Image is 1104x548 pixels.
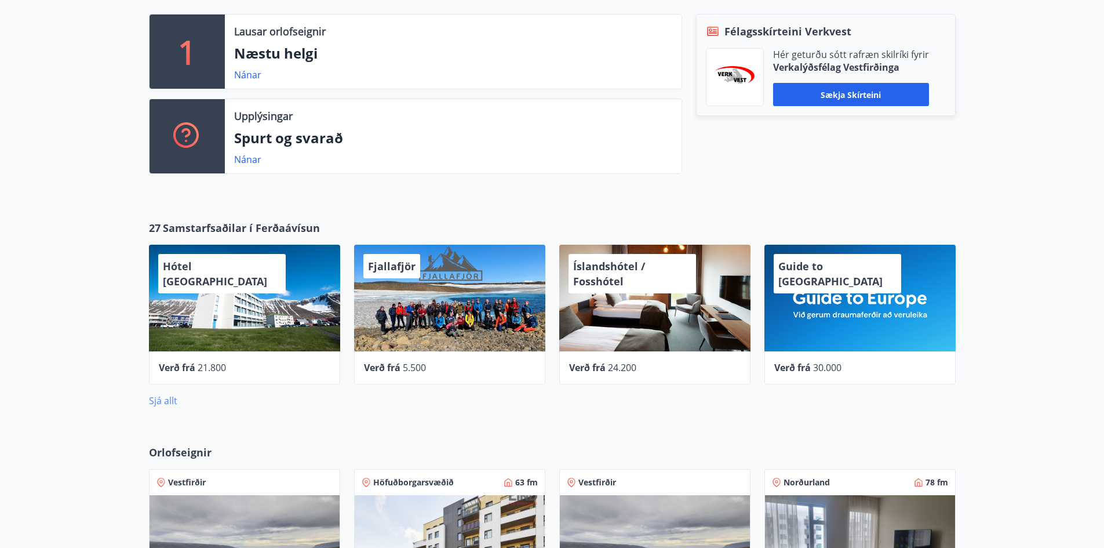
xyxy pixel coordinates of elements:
[149,220,161,235] span: 27
[364,361,400,374] span: Verð frá
[368,259,416,273] span: Fjallafjör
[778,259,883,288] span: Guide to [GEOGRAPHIC_DATA]
[578,477,616,488] span: Vestfirðir
[234,43,672,63] p: Næstu helgi
[515,477,538,488] span: 63 fm
[608,361,636,374] span: 24.200
[234,128,672,148] p: Spurt og svarað
[234,24,326,39] p: Lausar orlofseignir
[178,30,196,74] p: 1
[163,259,267,288] span: Hótel [GEOGRAPHIC_DATA]
[234,108,293,124] p: Upplýsingar
[159,361,195,374] span: Verð frá
[569,361,606,374] span: Verð frá
[373,477,454,488] span: Höfuðborgarsvæðið
[774,361,811,374] span: Verð frá
[773,48,929,61] p: Hér geturðu sótt rafræn skilríki fyrir
[715,66,755,89] img: jihgzMk4dcgjRAW2aMgpbAqQEG7LZi0j9dOLAUvz.png
[773,83,929,106] button: Sækja skírteini
[234,153,261,166] a: Nánar
[149,394,177,407] a: Sjá allt
[784,477,830,488] span: Norðurland
[198,361,226,374] span: 21.800
[813,361,841,374] span: 30.000
[149,445,212,460] span: Orlofseignir
[403,361,426,374] span: 5.500
[573,259,645,288] span: Íslandshótel / Fosshótel
[724,24,851,39] span: Félagsskírteini Verkvest
[168,477,206,488] span: Vestfirðir
[773,61,929,74] p: Verkalýðsfélag Vestfirðinga
[926,477,948,488] span: 78 fm
[163,220,320,235] span: Samstarfsaðilar í Ferðaávísun
[234,68,261,81] a: Nánar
